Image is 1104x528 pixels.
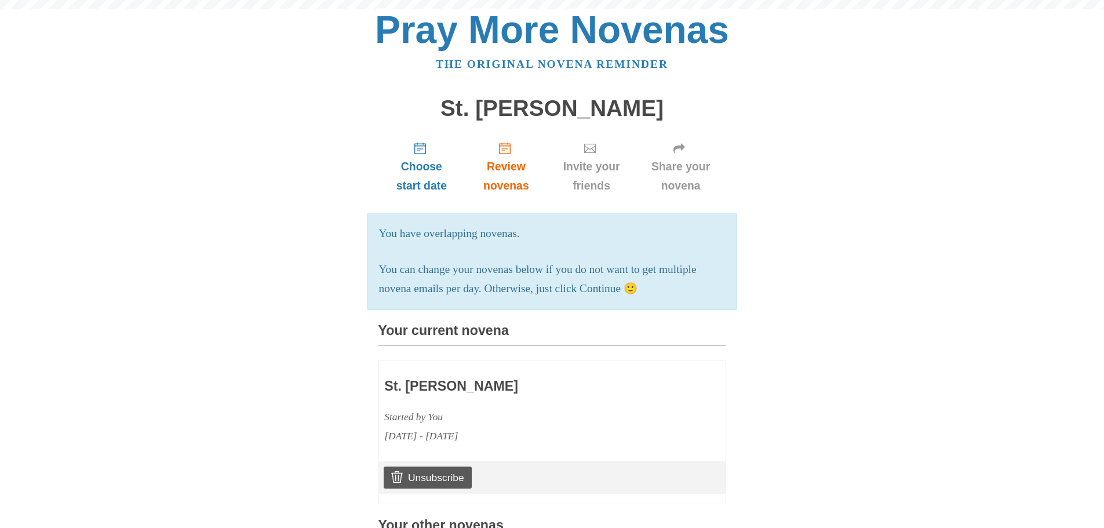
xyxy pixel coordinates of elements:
[378,96,726,121] h1: St. [PERSON_NAME]
[636,132,726,201] a: Share your novena
[384,379,652,394] h3: St. [PERSON_NAME]
[548,132,636,201] a: Invite your friends
[378,132,465,201] a: Choose start date
[384,407,652,427] div: Started by You
[559,157,624,195] span: Invite your friends
[390,157,454,195] span: Choose start date
[378,323,726,346] h3: Your current novena
[476,157,535,195] span: Review novenas
[375,8,729,51] a: Pray More Novenas
[379,260,726,298] p: You can change your novenas below if you do not want to get multiple novena emails per day. Other...
[384,467,471,489] a: Unsubscribe
[647,157,715,195] span: Share your novena
[379,224,726,243] p: You have overlapping novenas.
[384,427,652,446] div: [DATE] - [DATE]
[436,58,668,70] a: The original novena reminder
[465,132,547,201] a: Review novenas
